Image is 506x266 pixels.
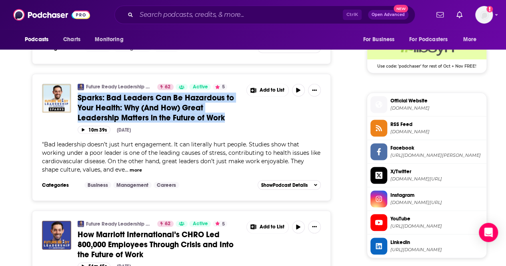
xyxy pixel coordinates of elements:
img: How Marriott International’s CHRO Led 800,000 Employees Through Crisis and Into the Future of Work [42,220,71,250]
span: Facebook [390,144,483,151]
a: How Marriott International’s CHRO Led 800,000 Employees Through Crisis and Into the Future of Work [78,229,241,259]
span: feeds.libsyn.com [390,128,483,134]
span: " [42,140,320,173]
div: Search podcasts, credits, & more... [114,6,415,24]
button: Show More Button [247,220,288,233]
a: 62 [157,84,174,90]
a: Future Ready Leadership With [PERSON_NAME] [86,84,152,90]
span: Podcasts [25,34,48,45]
a: Facebook[URL][DOMAIN_NAME][PERSON_NAME] [370,143,483,160]
a: Show notifications dropdown [433,8,447,22]
span: 62 [165,83,170,91]
span: twitter.com/jacobm [390,176,483,182]
div: [DATE] [117,127,131,132]
span: Sparks: Bad Leaders Can Be Hazardous to Your Health: Why (And How) Great Leadership Matters in th... [78,92,234,122]
span: https://www.linkedin.com/in/jacobmorgan8 [390,246,483,252]
a: Charts [58,32,85,47]
a: Sparks: Bad Leaders Can Be Hazardous to Your Health: Why (And How) Great Leadership Matters in th... [78,92,241,122]
svg: Add a profile image [486,6,493,12]
button: Show More Button [247,84,288,96]
button: open menu [404,32,459,47]
span: Charts [63,34,80,45]
a: RSS Feed[DOMAIN_NAME] [370,120,483,136]
a: X/Twitter[DOMAIN_NAME][URL] [370,167,483,184]
span: Linkedin [390,238,483,246]
span: How Marriott International’s CHRO Led 800,000 Employees Through Crisis and Into the Future of Work [78,229,234,259]
span: New [394,5,408,12]
a: Future Ready Leadership With [PERSON_NAME] [86,220,152,227]
a: Instagram[DOMAIN_NAME][URL] [370,190,483,207]
span: Monitoring [95,34,123,45]
span: For Business [363,34,394,45]
span: RSS Feed [390,120,483,128]
a: Linkedin[URL][DOMAIN_NAME] [370,238,483,254]
button: Show More Button [308,220,321,233]
button: 5 [213,220,227,227]
span: https://www.youtube.com/@JacobMorgan [390,223,483,229]
span: Open Advanced [372,13,405,17]
button: Show More Button [308,84,321,96]
a: Show notifications dropdown [453,8,466,22]
a: Business [84,182,111,188]
span: Use code: 'podchaser' for rest of Oct + Nov FREE! [367,59,486,69]
a: Active [189,84,211,90]
a: Libsyn Deal: Use code: 'podchaser' for rest of Oct + Nov FREE! [367,35,486,68]
span: Active [192,83,208,91]
input: Search podcasts, credits, & more... [136,8,343,21]
span: Ctrl K [343,10,362,20]
span: https://www.facebook.com/Jacob Morgan [390,152,483,158]
span: Official Website [390,97,483,104]
a: Careers [154,182,179,188]
span: instagram.com/jacobmorgan8 [390,199,483,205]
button: open menu [458,32,487,47]
button: Open AdvancedNew [368,10,408,20]
img: Sparks: Bad Leaders Can Be Hazardous to Your Health: Why (And How) Great Leadership Matters in th... [42,84,71,113]
button: ShowPodcast Details [258,180,321,190]
span: Show Podcast Details [261,182,308,188]
a: Active [189,220,211,227]
span: Add to List [260,87,284,93]
div: Open Intercom Messenger [479,223,498,242]
span: X/Twitter [390,168,483,175]
span: ... [125,166,128,173]
span: YouTube [390,215,483,222]
button: more [130,166,142,173]
button: open menu [89,32,134,47]
img: User Profile [475,6,493,24]
span: 62 [165,220,170,228]
a: YouTube[URL][DOMAIN_NAME] [370,214,483,231]
img: Future Ready Leadership With Jacob Morgan [78,220,84,227]
span: thefutureorganization.com [390,105,483,111]
span: Instagram [390,191,483,198]
button: 5 [213,84,227,90]
span: Add to List [260,224,284,230]
button: open menu [357,32,404,47]
span: For Podcasters [409,34,448,45]
span: Logged in as veronica.smith [475,6,493,24]
img: Future Ready Leadership With Jacob Morgan [78,84,84,90]
a: Management [113,182,152,188]
span: Active [192,220,208,228]
a: 62 [157,220,174,227]
button: open menu [19,32,59,47]
span: More [463,34,477,45]
span: Bad leadership doesn’t just hurt engagement. It can literally hurt people. Studies show that work... [42,140,320,173]
button: Show profile menu [475,6,493,24]
button: 10m 39s [78,126,110,133]
a: Official Website[DOMAIN_NAME] [370,96,483,113]
h3: Categories [42,182,78,188]
img: Podchaser - Follow, Share and Rate Podcasts [13,7,90,22]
